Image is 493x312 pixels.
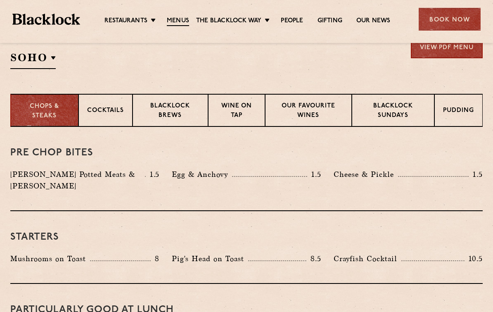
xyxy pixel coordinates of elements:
a: Menus [167,17,189,26]
p: 1.5 [307,169,321,180]
h2: SOHO [10,50,56,69]
p: Cocktails [87,106,124,117]
p: Blacklock Sundays [360,102,426,121]
a: Gifting [318,17,342,25]
p: 8.5 [306,253,321,264]
a: View PDF Menu [411,36,483,58]
a: Restaurants [104,17,147,25]
a: People [281,17,303,25]
p: Our favourite wines [274,102,344,121]
h3: Pre Chop Bites [10,148,483,158]
p: Blacklock Brews [141,102,200,121]
p: Pig's Head on Toast [172,253,248,264]
p: Crayfish Cocktail [334,253,401,264]
img: BL_Textured_Logo-footer-cropped.svg [12,14,80,25]
p: 10.5 [465,253,483,264]
p: Cheese & Pickle [334,169,398,180]
p: Wine on Tap [217,102,256,121]
h3: Starters [10,232,483,243]
p: Chops & Steaks [19,102,70,121]
a: Our News [356,17,391,25]
p: Pudding [443,106,474,117]
p: [PERSON_NAME] Potted Meats & [PERSON_NAME] [10,169,145,192]
p: 1.5 [469,169,483,180]
p: Egg & Anchovy [172,169,232,180]
p: Mushrooms on Toast [10,253,90,264]
p: 1.5 [146,169,160,180]
div: Book Now [419,8,481,31]
p: 8 [151,253,159,264]
a: The Blacklock Way [196,17,261,25]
